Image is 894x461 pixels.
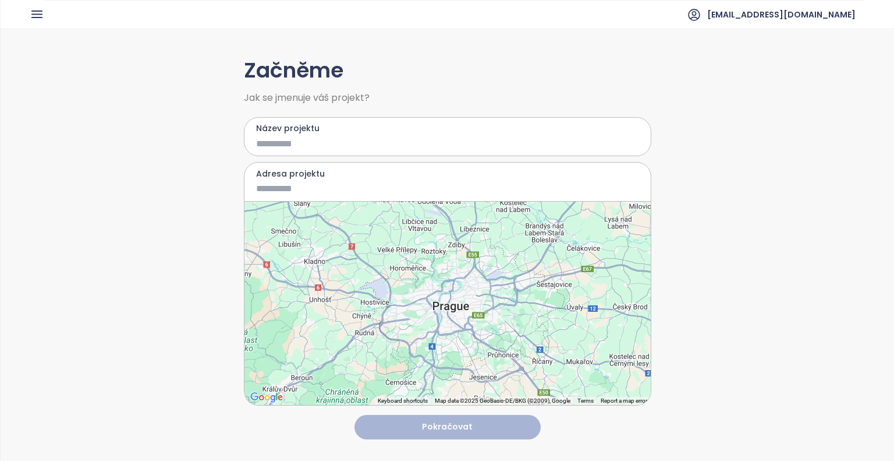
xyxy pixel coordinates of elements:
[707,1,856,29] span: [EMAIL_ADDRESS][DOMAIN_NAME]
[378,397,428,405] button: Keyboard shortcuts
[244,93,651,103] span: Jak se jmenuje váš projekt?
[247,390,286,405] a: Open this area in Google Maps (opens a new window)
[601,397,647,404] a: Report a map error
[354,415,541,440] button: Pokračovat
[256,122,639,135] label: Název projektu
[435,397,570,404] span: Map data ©2025 GeoBasis-DE/BKG (©2009), Google
[247,390,286,405] img: Google
[244,54,651,87] h1: Začněme
[256,167,639,180] label: Adresa projektu
[577,397,594,404] a: Terms (opens in new tab)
